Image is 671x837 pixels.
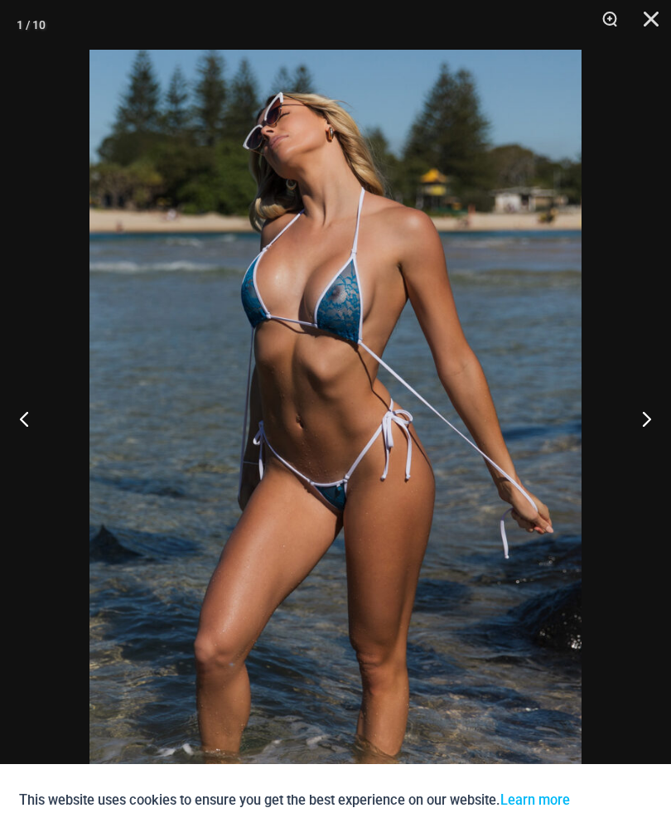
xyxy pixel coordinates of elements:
[19,789,570,811] p: This website uses cookies to ensure you get the best experience on our website.
[89,50,582,787] img: Waves Breaking Ocean 312 Top 456 Bottom 08
[609,377,671,460] button: Next
[500,792,570,808] a: Learn more
[582,781,653,820] button: Accept
[17,12,46,37] div: 1 / 10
